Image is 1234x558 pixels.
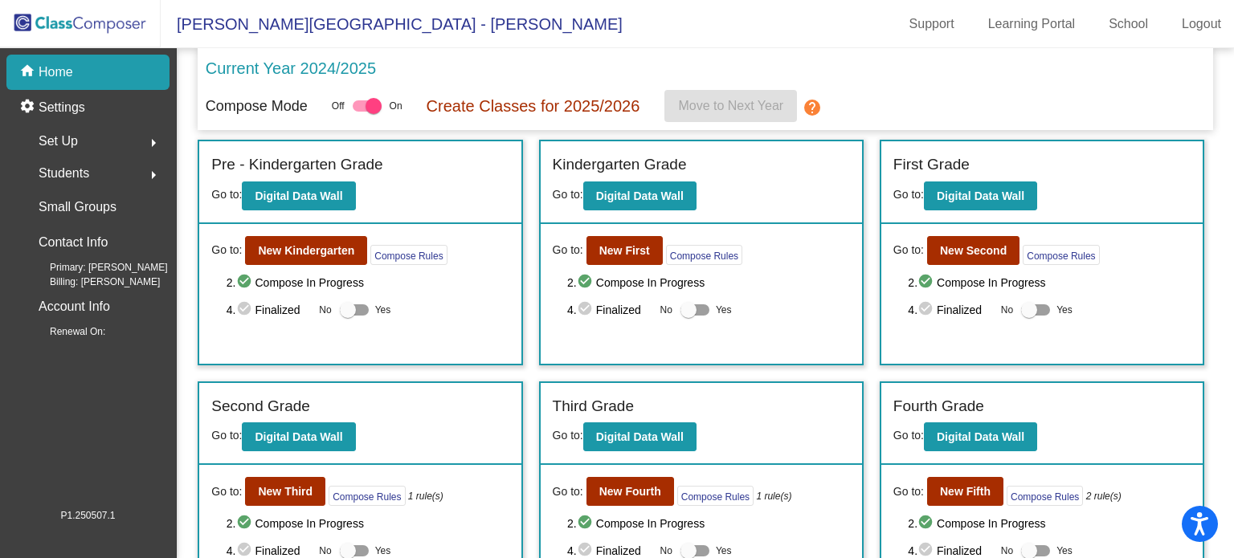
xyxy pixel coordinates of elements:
[319,544,331,558] span: No
[39,295,110,318] p: Account Info
[1023,245,1099,265] button: Compose Rules
[1169,11,1234,37] a: Logout
[924,181,1037,210] button: Digital Data Wall
[940,244,1007,257] b: New Second
[975,11,1089,37] a: Learning Portal
[1086,489,1122,503] i: 2 rule(s)
[24,275,160,289] span: Billing: [PERSON_NAME]
[236,273,255,292] mat-icon: check_circle
[227,273,509,292] span: 2. Compose In Progress
[677,486,754,506] button: Compose Rules
[242,181,355,210] button: Digital Data Wall
[660,303,672,317] span: No
[1007,486,1083,506] button: Compose Rules
[756,489,791,503] i: 1 rule(s)
[908,273,1191,292] span: 2. Compose In Progress
[161,11,623,37] span: [PERSON_NAME][GEOGRAPHIC_DATA] - [PERSON_NAME]
[803,98,823,117] mat-icon: help
[39,162,89,185] span: Students
[596,189,684,202] b: Digital Data Wall
[24,324,105,339] span: Renewal On:
[19,63,39,82] mat-icon: home
[1001,544,1013,558] span: No
[666,245,742,265] button: Compose Rules
[211,395,310,418] label: Second Grade
[660,544,672,558] span: No
[908,300,993,320] span: 4. Finalized
[211,483,242,500] span: Go to:
[893,395,984,418] label: Fourth Grade
[319,303,331,317] span: No
[937,430,1024,443] b: Digital Data Wall
[893,153,970,177] label: First Grade
[927,477,1003,506] button: New Fifth
[583,422,697,451] button: Digital Data Wall
[664,90,797,122] button: Move to Next Year
[940,485,991,498] b: New Fifth
[211,188,242,201] span: Go to:
[716,300,732,320] span: Yes
[893,242,924,259] span: Go to:
[1096,11,1161,37] a: School
[236,300,255,320] mat-icon: check_circle
[211,153,382,177] label: Pre - Kindergarten Grade
[236,514,255,533] mat-icon: check_circle
[206,96,308,117] p: Compose Mode
[332,99,345,113] span: Off
[24,260,168,275] span: Primary: [PERSON_NAME]
[245,236,367,265] button: New Kindergarten
[924,422,1037,451] button: Digital Data Wall
[211,242,242,259] span: Go to:
[917,514,937,533] mat-icon: check_circle
[553,153,687,177] label: Kindergarten Grade
[567,514,850,533] span: 2. Compose In Progress
[258,485,313,498] b: New Third
[206,56,376,80] p: Current Year 2024/2025
[586,477,674,506] button: New Fourth
[1056,300,1073,320] span: Yes
[586,236,663,265] button: New First
[893,483,924,500] span: Go to:
[553,188,583,201] span: Go to:
[599,485,661,498] b: New Fourth
[917,273,937,292] mat-icon: check_circle
[917,300,937,320] mat-icon: check_circle
[553,483,583,500] span: Go to:
[39,231,108,254] p: Contact Info
[937,189,1024,202] b: Digital Data Wall
[1001,303,1013,317] span: No
[370,245,447,265] button: Compose Rules
[39,196,116,218] p: Small Groups
[255,189,342,202] b: Digital Data Wall
[678,99,783,112] span: Move to Next Year
[893,429,924,442] span: Go to:
[39,63,73,82] p: Home
[144,165,163,185] mat-icon: arrow_right
[211,429,242,442] span: Go to:
[258,244,354,257] b: New Kindergarten
[583,181,697,210] button: Digital Data Wall
[927,236,1019,265] button: New Second
[408,489,443,503] i: 1 rule(s)
[897,11,967,37] a: Support
[329,486,405,506] button: Compose Rules
[567,300,652,320] span: 4. Finalized
[893,188,924,201] span: Go to:
[553,395,634,418] label: Third Grade
[242,422,355,451] button: Digital Data Wall
[245,477,325,506] button: New Third
[577,514,596,533] mat-icon: check_circle
[553,242,583,259] span: Go to:
[39,130,78,153] span: Set Up
[577,273,596,292] mat-icon: check_circle
[908,514,1191,533] span: 2. Compose In Progress
[596,430,684,443] b: Digital Data Wall
[255,430,342,443] b: Digital Data Wall
[227,514,509,533] span: 2. Compose In Progress
[390,99,402,113] span: On
[375,300,391,320] span: Yes
[427,94,640,118] p: Create Classes for 2025/2026
[144,133,163,153] mat-icon: arrow_right
[577,300,596,320] mat-icon: check_circle
[553,429,583,442] span: Go to:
